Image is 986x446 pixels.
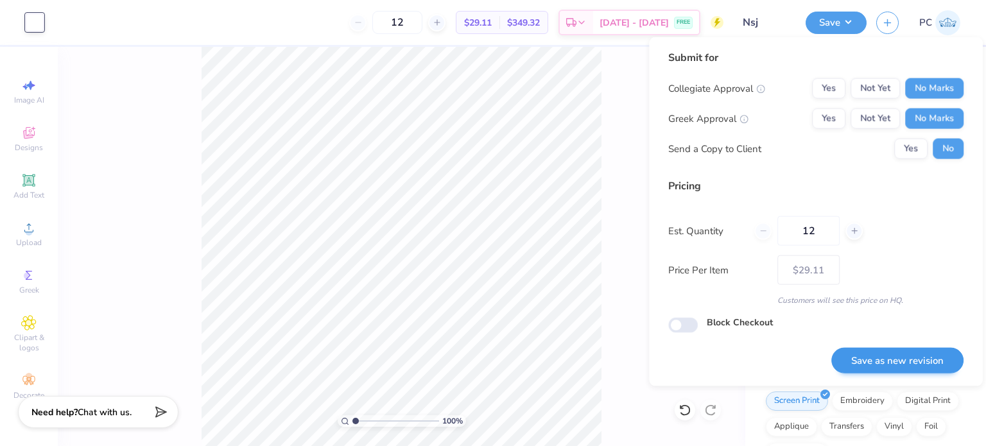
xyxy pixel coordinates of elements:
[733,10,796,35] input: Untitled Design
[916,417,946,436] div: Foil
[894,139,928,159] button: Yes
[668,50,964,65] div: Submit for
[14,95,44,105] span: Image AI
[812,78,845,99] button: Yes
[668,295,964,306] div: Customers will see this price on HQ.
[31,406,78,418] strong: Need help?
[677,18,690,27] span: FREE
[668,223,745,238] label: Est. Quantity
[905,78,964,99] button: No Marks
[806,12,867,34] button: Save
[442,415,463,427] span: 100 %
[668,262,768,277] label: Price Per Item
[876,417,912,436] div: Vinyl
[851,108,900,129] button: Not Yet
[13,190,44,200] span: Add Text
[19,285,39,295] span: Greek
[919,10,960,35] a: PC
[507,16,540,30] span: $349.32
[668,81,765,96] div: Collegiate Approval
[766,391,828,411] div: Screen Print
[668,111,748,126] div: Greek Approval
[13,390,44,400] span: Decorate
[897,391,959,411] div: Digital Print
[831,347,964,373] button: Save as new revision
[905,108,964,129] button: No Marks
[78,406,132,418] span: Chat with us.
[668,178,964,194] div: Pricing
[919,15,932,30] span: PC
[464,16,492,30] span: $29.11
[777,216,840,246] input: – –
[933,139,964,159] button: No
[766,417,817,436] div: Applique
[812,108,845,129] button: Yes
[668,141,761,156] div: Send a Copy to Client
[15,142,43,153] span: Designs
[832,391,893,411] div: Embroidery
[6,332,51,353] span: Clipart & logos
[600,16,669,30] span: [DATE] - [DATE]
[851,78,900,99] button: Not Yet
[935,10,960,35] img: Priyanka Choudhary
[707,316,773,329] label: Block Checkout
[821,417,872,436] div: Transfers
[16,237,42,248] span: Upload
[372,11,422,34] input: – –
